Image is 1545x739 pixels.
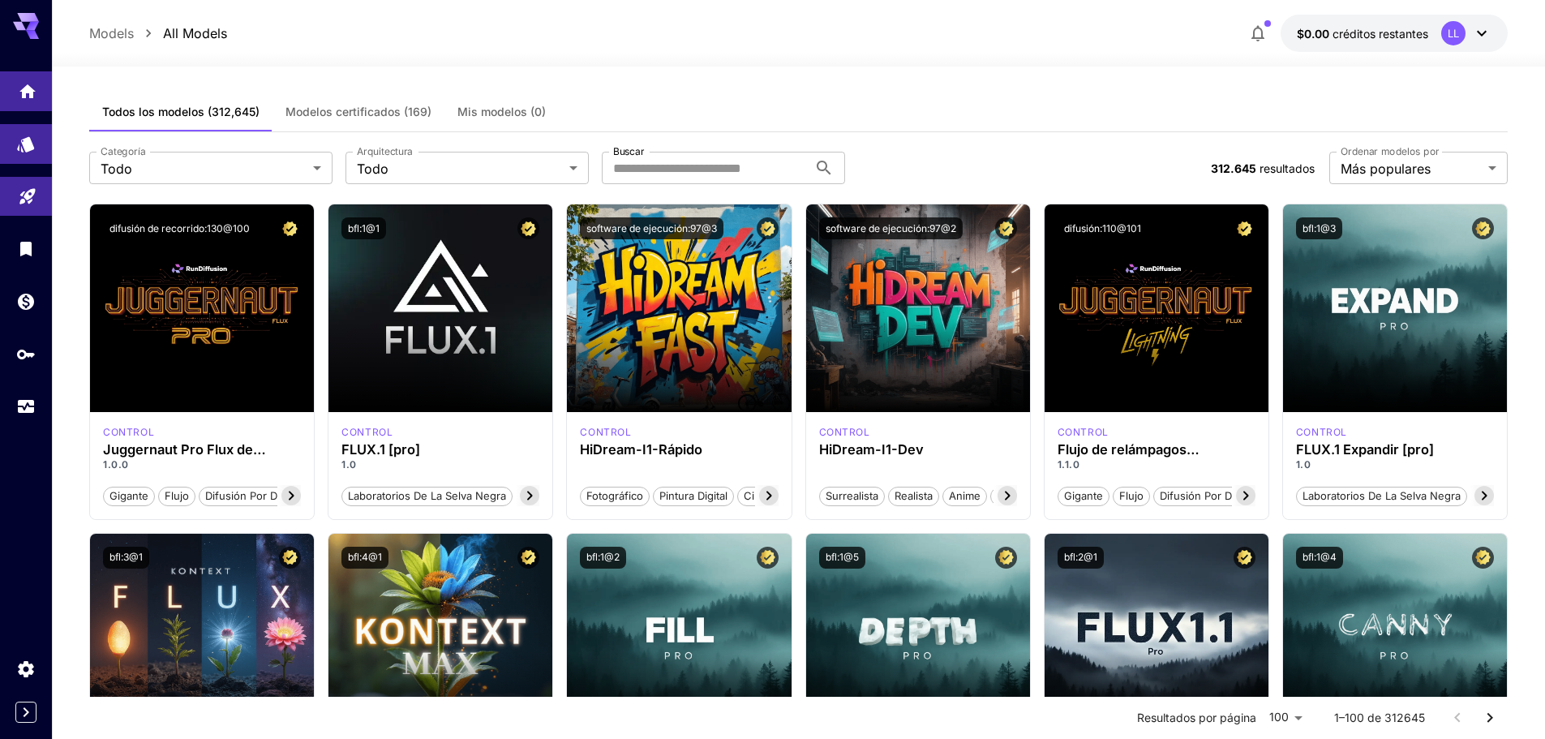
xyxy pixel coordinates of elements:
div: FLUX.1 [pro] [341,442,539,458]
font: Modelos certificados (169) [285,105,431,118]
button: gigante [1058,485,1109,506]
font: control [341,426,393,438]
button: Expand sidebar [15,702,36,723]
button: bfl:2@1 [1058,547,1104,569]
button: Modelo certificado: examinado para garantizar el mejor rendimiento e incluye una licencia comercial. [1472,547,1494,569]
div: Juggernaut Pro Flux de RunDiffusion [103,442,301,458]
button: Pintura digital [653,485,734,506]
font: Laboratorios de la Selva Negra [1303,489,1461,502]
font: gigante [109,489,148,502]
font: flujo [165,489,189,502]
button: Ir a la página siguiente [1474,702,1506,734]
button: bfl:1@3 [1296,217,1342,239]
font: Surrealista [826,489,878,502]
font: control [819,426,870,438]
font: Mis modelos (0) [457,105,546,118]
font: 1.0.0 [103,458,129,470]
font: 1.1.0 [1058,458,1080,470]
font: control [580,426,631,438]
button: flujo [158,485,195,506]
div: Uso [16,397,36,417]
div: FLUJO.1 D [1058,425,1109,440]
font: Ordenar modelos por [1341,145,1440,157]
div: Flujo de relámpagos Juggernaut de RunDiffusion [1058,442,1255,458]
div: Hogar [18,77,37,97]
font: Pintura digital [659,489,727,502]
font: control [1296,426,1347,438]
font: LL [1448,27,1459,40]
font: 1.0 [1296,458,1311,470]
font: flujo [1119,489,1144,502]
font: software de ejecución:97@3 [586,222,717,234]
font: Anime [949,489,981,502]
a: Models [89,24,134,43]
button: bfl:4@1 [341,547,388,569]
font: bfl:4@1 [348,551,382,563]
font: Laboratorios de la Selva Negra [348,489,506,502]
button: Anime [942,485,987,506]
button: Laboratorios de la Selva Negra [1296,485,1467,506]
div: Fluxpro [341,425,393,440]
font: créditos restantes [1333,27,1428,41]
font: Cinematográfico [744,489,826,502]
button: Modelo certificado: examinado para garantizar el mejor rendimiento e incluye una licencia comercial. [517,547,539,569]
button: Modelo certificado: examinado para garantizar el mejor rendimiento e incluye una licencia comercial. [279,547,301,569]
font: bfl:3@1 [109,551,143,563]
font: Más populares [1341,161,1431,177]
div: Claves API [16,344,36,364]
button: bfl:1@1 [341,217,386,239]
button: Estilizado [990,485,1050,506]
font: 312.645 [1211,161,1256,175]
button: Surrealista [819,485,885,506]
font: resultados [1260,161,1315,175]
font: bfl:1@5 [826,551,859,563]
div: Desarrollador de HiDream [819,425,870,440]
nav: migaja de pan [89,24,227,43]
font: bfl:1@3 [1303,222,1336,234]
button: Modelo certificado: examinado para garantizar el mejor rendimiento e incluye una licencia comercial. [517,217,539,239]
button: Modelo certificado: examinado para garantizar el mejor rendimiento e incluye una licencia comercial. [995,547,1017,569]
font: control [103,426,154,438]
font: Categoría [101,145,146,157]
button: software de ejecución:97@2 [819,217,963,239]
font: $0.00 [1297,27,1329,41]
font: 100 [1269,710,1289,724]
div: HiDream-I1-Dev [819,442,1017,458]
button: difusión por difusión [199,485,318,506]
font: Fotográfico [586,489,643,502]
font: FLUX.1 [pro] [341,441,420,458]
font: gigante [1064,489,1103,502]
div: FLUJO.1 D [103,425,154,440]
font: difusión:110@101 [1064,222,1141,234]
a: All Models [163,24,227,43]
font: Juggernaut Pro Flux de RunDiffusion [103,441,266,473]
button: Realista [888,485,939,506]
font: 1.0 [341,458,357,470]
button: difusión por difusión [1153,485,1272,506]
font: Todo [101,161,132,177]
font: Realista [895,489,933,502]
div: HiDream-I1-Rápido [580,442,778,458]
font: Flujo de relámpagos Juggernaut de RunDiffusion [1058,441,1237,473]
button: Fotográfico [580,485,650,506]
font: Todos los modelos (312,645) [102,105,260,118]
font: FLUX.1 Expandir [pro] [1296,441,1434,458]
button: Cinematográfico [737,485,833,506]
font: software de ejecución:97@2 [826,222,956,234]
div: Modelos [16,129,36,149]
button: flujo [1113,485,1150,506]
font: HiDream-I1-Rápido [580,441,702,458]
font: bfl:2@1 [1064,551,1097,563]
button: software de ejecución:97@3 [580,217,723,239]
font: Buscar [613,145,644,157]
button: Laboratorios de la Selva Negra [341,485,513,506]
div: $0.00 [1297,25,1428,42]
button: bfl:3@1 [103,547,149,569]
font: bfl:1@2 [586,551,620,563]
div: Fluxpro [1296,425,1347,440]
div: Billetera [16,291,36,311]
div: HiDream Rápido [580,425,631,440]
